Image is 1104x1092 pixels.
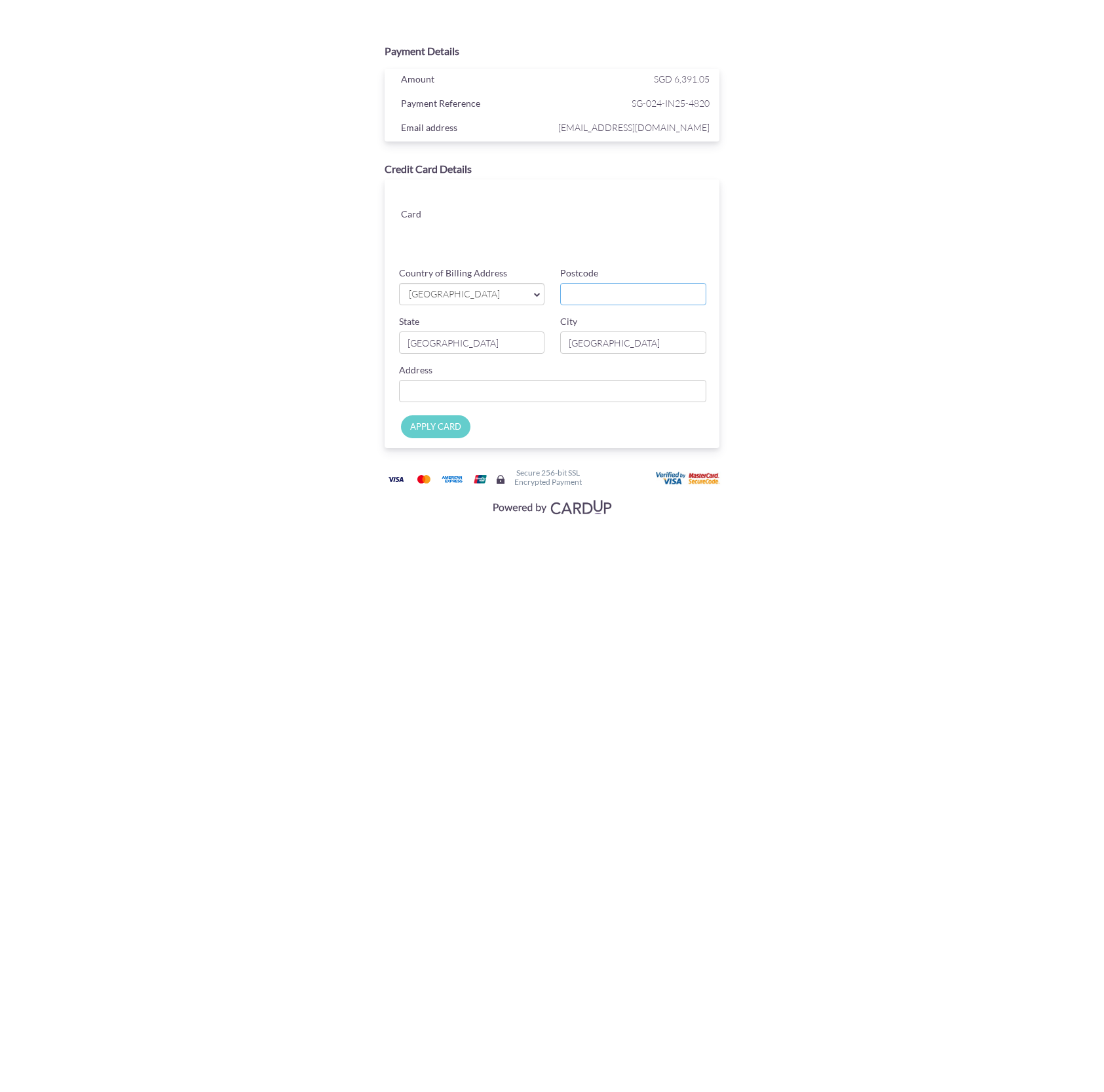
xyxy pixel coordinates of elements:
[411,471,437,487] img: Mastercard
[654,73,710,85] span: SGD 6,391.05
[408,288,523,301] span: [GEOGRAPHIC_DATA]
[483,221,594,245] iframe: Secure card expiration date input frame
[483,193,708,216] iframe: Secure card number input frame
[391,95,556,115] div: Payment Reference
[385,44,720,59] div: Payment Details
[467,471,493,487] img: Union Pay
[560,267,598,280] label: Postcode
[399,364,432,377] label: Address
[656,472,721,486] img: User card
[555,95,710,111] span: SG-024-IN25-4820
[555,119,710,136] span: [EMAIL_ADDRESS][DOMAIN_NAME]
[560,315,577,328] label: City
[401,415,470,438] input: APPLY CARD
[486,495,617,519] img: Visa, Mastercard
[439,471,465,487] img: American Express
[383,471,409,487] img: Visa
[391,119,556,139] div: Email address
[391,71,556,90] div: Amount
[596,221,708,245] iframe: Secure card security code input frame
[399,283,545,305] a: [GEOGRAPHIC_DATA]
[391,206,473,225] div: Card
[399,315,419,328] label: State
[514,468,582,485] h6: Secure 256-bit SSL Encrypted Payment
[495,474,506,485] img: Secure lock
[399,267,507,280] label: Country of Billing Address
[385,162,720,177] div: Credit Card Details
